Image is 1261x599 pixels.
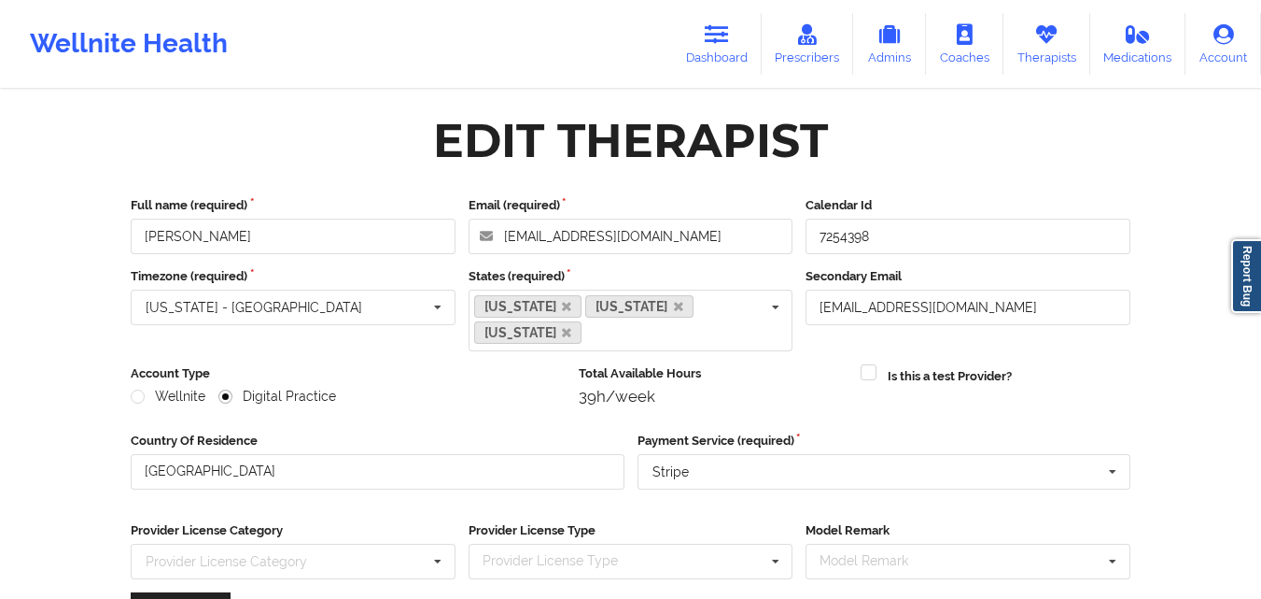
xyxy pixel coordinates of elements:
a: [US_STATE] [474,295,582,318]
label: Wellnite [131,389,205,405]
div: Model Remark [815,550,935,572]
div: Edit Therapist [433,111,828,170]
input: Email [806,290,1130,325]
label: Calendar Id [806,196,1130,215]
label: Total Available Hours [579,364,848,383]
div: [US_STATE] - [GEOGRAPHIC_DATA] [146,301,362,314]
div: Provider License Category [146,555,307,568]
a: Therapists [1003,13,1090,75]
label: Account Type [131,364,566,383]
input: Email address [469,219,793,254]
div: Stripe [652,465,689,478]
label: Full name (required) [131,196,455,215]
label: Is this a test Provider? [888,367,1012,386]
label: Provider License Category [131,521,455,540]
label: Timezone (required) [131,267,455,286]
div: Provider License Type [478,550,645,572]
label: Provider License Type [469,521,793,540]
a: Medications [1090,13,1186,75]
label: States (required) [469,267,793,286]
label: Digital Practice [218,389,336,405]
a: Admins [853,13,926,75]
a: Dashboard [672,13,762,75]
a: [US_STATE] [585,295,694,318]
label: Country Of Residence [131,432,624,450]
input: Full name [131,219,455,254]
a: Coaches [926,13,1003,75]
label: Payment Service (required) [638,432,1131,450]
label: Secondary Email [806,267,1130,286]
a: Report Bug [1231,239,1261,313]
a: Prescribers [762,13,854,75]
label: Model Remark [806,521,1130,540]
div: 39h/week [579,387,848,406]
a: [US_STATE] [474,321,582,344]
label: Email (required) [469,196,793,215]
input: Calendar Id [806,219,1130,254]
a: Account [1185,13,1261,75]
